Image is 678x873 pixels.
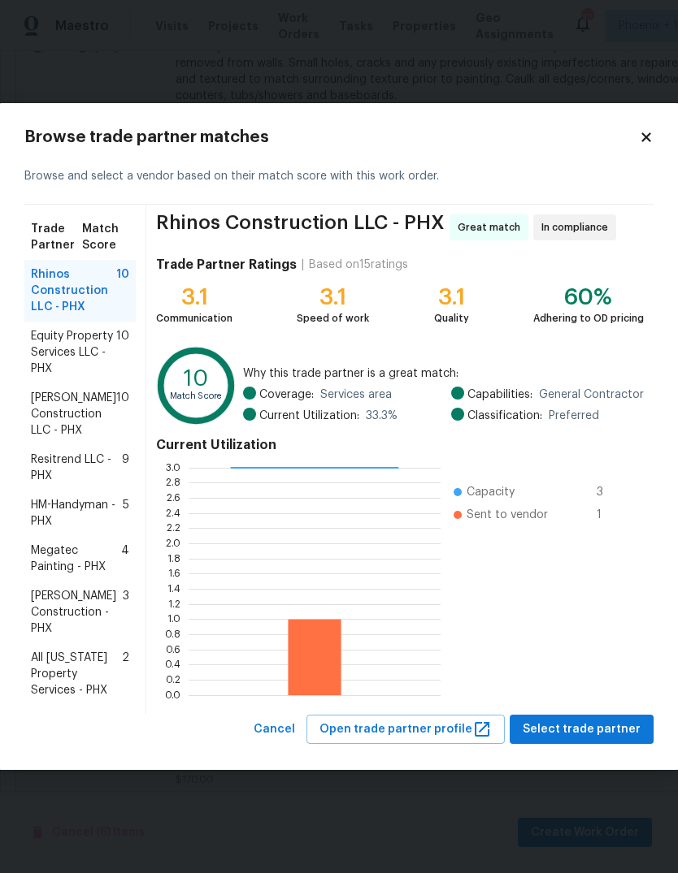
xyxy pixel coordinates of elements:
span: Capacity [467,484,515,500]
span: Trade Partner [31,221,82,253]
text: 2.8 [166,478,180,488]
span: Classification: [467,408,542,424]
text: 0.8 [165,629,180,639]
text: 0.2 [166,675,180,685]
text: 0.6 [166,645,180,655]
text: 0.4 [165,660,180,670]
div: 60% [533,289,644,305]
span: Capabilities: [467,387,532,403]
span: Coverage: [259,387,314,403]
span: Resitrend LLC - PHX [31,452,122,484]
text: 3.0 [166,463,180,473]
span: 33.3 % [366,408,398,424]
div: Communication [156,310,233,326]
text: 1.2 [168,599,180,609]
text: 2.0 [166,538,180,548]
span: 3 [597,484,623,500]
span: Rhinos Construction LLC - PHX [156,214,445,240]
span: Why this trade partner is a great match: [243,365,644,382]
button: Cancel [247,715,302,745]
h4: Trade Partner Ratings [156,257,297,273]
div: Based on 15 ratings [309,257,408,273]
span: 3 [123,588,129,637]
span: Megatec Painting - PHX [31,542,121,575]
span: [PERSON_NAME] Construction LLC - PHX [31,390,116,439]
div: 3.1 [434,289,469,305]
text: 0.0 [165,690,180,700]
span: Sent to vendor [467,507,548,523]
span: Preferred [549,408,599,424]
div: Browse and select a vendor based on their match score with this work order. [24,149,654,205]
span: 9 [122,452,129,484]
span: 10 [116,266,129,315]
span: Select trade partner [523,720,641,740]
span: In compliance [541,219,615,236]
span: Match Score [82,221,129,253]
div: 3.1 [297,289,369,305]
span: 1 [597,507,623,523]
text: 2.6 [167,493,180,503]
text: 10 [184,368,208,390]
span: Services area [320,387,392,403]
span: Cancel [254,720,295,740]
text: 2.2 [167,524,180,534]
span: 10 [116,390,129,439]
text: 1.0 [167,615,180,624]
text: 1.6 [168,569,180,579]
span: Current Utilization: [259,408,359,424]
button: Select trade partner [510,715,654,745]
h4: Current Utilization [156,437,644,453]
div: Adhering to OD pricing [533,310,644,326]
span: Equity Property Services LLC - PHX [31,328,116,377]
span: 2 [122,650,129,698]
text: 2.4 [166,508,180,518]
div: 3.1 [156,289,233,305]
span: [PERSON_NAME] Construction - PHX [31,588,123,637]
h2: Browse trade partner matches [24,129,639,145]
span: Rhinos Construction LLC - PHX [31,266,116,315]
span: Great match [458,219,527,236]
span: 4 [121,542,129,575]
span: General Contractor [539,387,644,403]
text: 1.4 [167,584,180,594]
text: 1.8 [167,554,180,564]
div: | [297,257,309,273]
div: Quality [434,310,469,326]
button: Open trade partner profile [306,715,505,745]
span: 10 [116,328,129,377]
span: All [US_STATE] Property Services - PHX [31,650,122,698]
span: HM-Handyman - PHX [31,497,123,529]
text: Match Score [170,392,223,401]
div: Speed of work [297,310,369,326]
span: Open trade partner profile [319,720,492,740]
span: 5 [123,497,129,529]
